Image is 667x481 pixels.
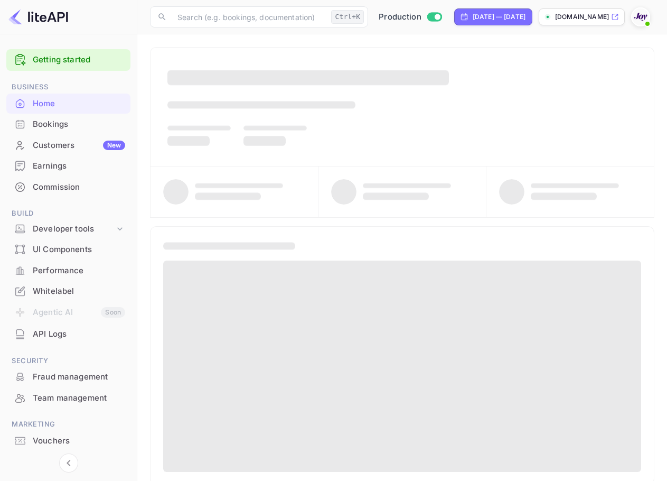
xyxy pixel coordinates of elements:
div: UI Components [6,239,130,260]
div: Performance [6,261,130,281]
div: Customers [33,140,125,152]
div: Bookings [33,118,125,131]
div: Team management [33,392,125,404]
div: Performance [33,265,125,277]
p: [DOMAIN_NAME] [555,12,609,22]
img: LiteAPI logo [8,8,68,25]
a: Whitelabel [6,281,130,301]
div: Whitelabel [6,281,130,302]
div: Getting started [6,49,130,71]
div: Earnings [33,160,125,172]
a: Fraud management [6,367,130,386]
div: Fraud management [33,371,125,383]
a: Earnings [6,156,130,175]
div: Home [6,94,130,114]
div: Vouchers [6,431,130,451]
span: Marketing [6,419,130,430]
div: Developer tools [33,223,115,235]
a: UI Components [6,239,130,259]
div: Vouchers [33,435,125,447]
a: Performance [6,261,130,280]
div: New [103,141,125,150]
div: Team management [6,388,130,409]
a: Home [6,94,130,113]
div: API Logs [6,324,130,345]
div: UI Components [33,244,125,256]
a: Vouchers [6,431,130,450]
div: Ctrl+K [331,10,364,24]
a: Team management [6,388,130,408]
img: With Joy [632,8,649,25]
div: Developer tools [6,220,130,238]
div: Earnings [6,156,130,177]
a: Bookings [6,114,130,134]
span: Production [379,11,421,23]
div: Click to change the date range period [454,8,532,25]
div: CustomersNew [6,135,130,156]
span: Business [6,81,130,93]
div: Commission [33,181,125,193]
div: Whitelabel [33,285,125,298]
input: Search (e.g. bookings, documentation) [171,6,327,27]
div: Switch to Sandbox mode [374,11,446,23]
a: API Logs [6,324,130,344]
a: Commission [6,177,130,197]
div: Home [33,98,125,110]
div: Fraud management [6,367,130,387]
div: Commission [6,177,130,198]
a: Getting started [33,54,125,66]
div: [DATE] — [DATE] [473,12,525,22]
button: Collapse navigation [59,454,78,473]
div: API Logs [33,328,125,340]
span: Security [6,355,130,367]
span: Build [6,208,130,219]
div: Bookings [6,114,130,135]
a: CustomersNew [6,135,130,155]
